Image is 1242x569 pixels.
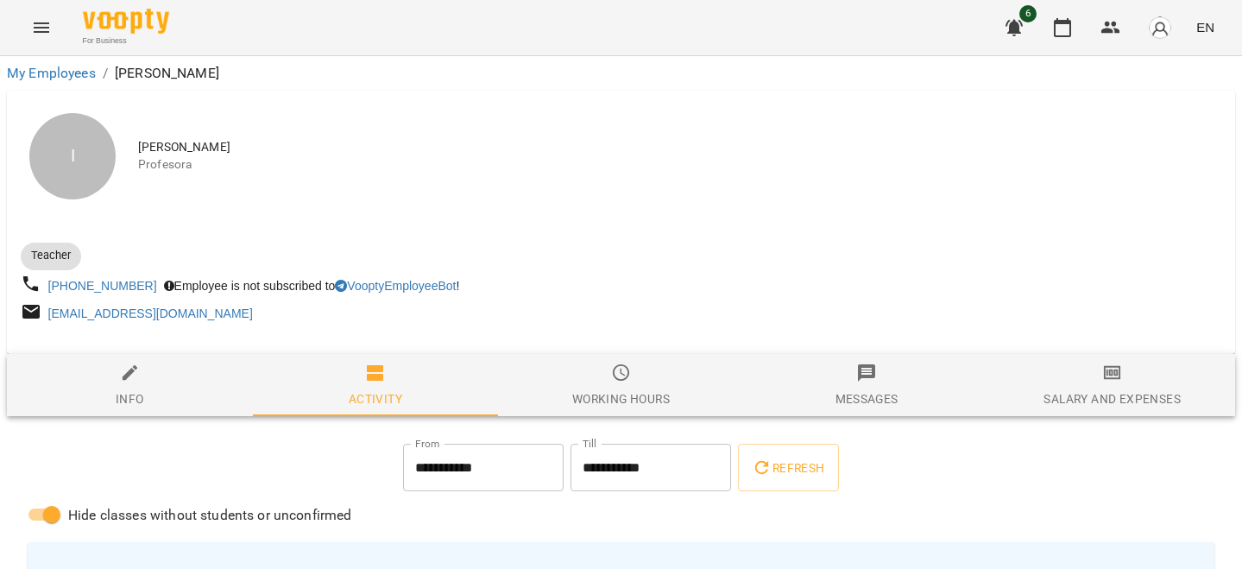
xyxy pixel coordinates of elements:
[1043,389,1180,409] div: Salary and Expenses
[1148,16,1172,40] img: avatar_s.png
[1019,5,1037,22] span: 6
[83,9,169,34] img: Voopty Logo
[83,35,169,47] span: For Business
[138,139,1221,156] span: [PERSON_NAME]
[48,279,157,293] a: [PHONE_NUMBER]
[752,458,824,478] span: Refresh
[7,65,96,81] a: My Employees
[29,113,116,199] div: I
[115,63,219,84] p: [PERSON_NAME]
[161,274,463,298] div: Employee is not subscribed to !
[103,63,108,84] li: /
[335,279,456,293] a: VooptyEmployeeBot
[21,7,62,48] button: Menu
[1196,18,1214,36] span: EN
[138,156,1221,174] span: Profesora
[7,63,1235,84] nav: breadcrumb
[738,444,838,492] button: Refresh
[21,248,81,263] span: Teacher
[68,505,352,526] span: Hide classes without students or unconfirmed
[835,389,898,409] div: Messages
[116,389,144,409] div: Info
[48,307,253,320] a: [EMAIL_ADDRESS][DOMAIN_NAME]
[1189,11,1221,43] button: EN
[349,389,402,409] div: Activity
[572,389,670,409] div: Working hours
